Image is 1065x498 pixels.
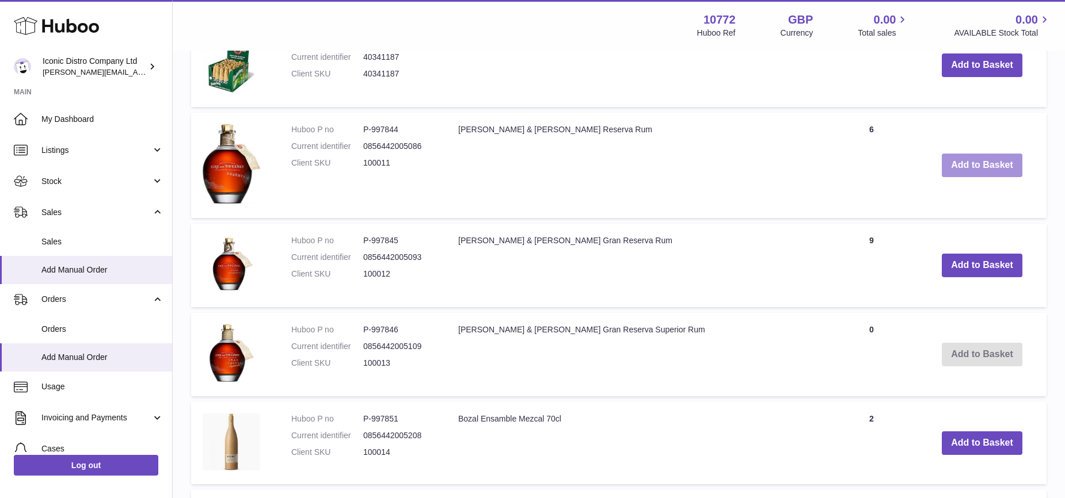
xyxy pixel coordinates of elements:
[291,413,363,424] dt: Huboo P no
[43,56,146,78] div: Iconic Distro Company Ltd
[291,324,363,335] dt: Huboo P no
[41,324,163,335] span: Orders
[291,430,363,441] dt: Current identifier
[447,24,826,107] td: [PERSON_NAME] 30 x 2cl
[363,324,435,335] dd: P-997846
[41,145,151,156] span: Listings
[41,381,163,392] span: Usage
[363,68,435,79] dd: 40341187
[363,124,435,135] dd: P-997844
[291,141,363,152] dt: Current identifier
[363,235,435,246] dd: P-997845
[41,294,151,305] span: Orders
[363,413,435,424] dd: P-997851
[203,413,260,470] img: Bozal Ensamble Mezcal 70cl
[291,252,363,263] dt: Current identifier
[788,12,813,28] strong: GBP
[41,443,163,454] span: Cases
[826,402,918,485] td: 2
[447,313,826,396] td: [PERSON_NAME] & [PERSON_NAME] Gran Reserva Superior Rum
[826,24,918,107] td: 8
[363,52,435,63] dd: 40341187
[447,402,826,485] td: Bozal Ensamble Mezcal 70cl
[203,324,260,382] img: Kirk & Sweeney Gran Reserva Superior Rum
[203,124,260,204] img: Kirk & Sweeney Reserva Rum
[447,113,826,218] td: [PERSON_NAME] & [PERSON_NAME] Reserva Rum
[203,35,260,93] img: Underberg 30 x 2cl
[858,12,909,39] a: 0.00 Total sales
[363,341,435,352] dd: 0856442005109
[291,341,363,352] dt: Current identifier
[291,447,363,458] dt: Client SKU
[14,455,158,476] a: Log out
[874,12,896,28] span: 0.00
[942,154,1022,177] button: Add to Basket
[826,113,918,218] td: 6
[14,58,31,75] img: paul@iconicdistro.com
[826,313,918,396] td: 0
[41,114,163,125] span: My Dashboard
[363,447,435,458] dd: 100014
[703,12,736,28] strong: 10772
[41,352,163,363] span: Add Manual Order
[363,358,435,369] dd: 100013
[1015,12,1038,28] span: 0.00
[363,269,435,279] dd: 100012
[291,158,363,168] dt: Client SKU
[858,28,909,39] span: Total sales
[291,124,363,135] dt: Huboo P no
[41,265,163,275] span: Add Manual Order
[41,207,151,218] span: Sales
[942,431,1022,455] button: Add to Basket
[291,269,363,279] dt: Client SKU
[954,12,1051,39] a: 0.00 AVAILABLE Stock Total
[291,52,363,63] dt: Current identifier
[826,224,918,307] td: 9
[291,358,363,369] dt: Client SKU
[363,141,435,152] dd: 0856442005086
[942,53,1022,77] button: Add to Basket
[291,235,363,246] dt: Huboo P no
[697,28,736,39] div: Huboo Ref
[363,252,435,263] dd: 0856442005093
[203,235,260,293] img: Kirk & Sweeney Gran Reserva Rum
[43,67,231,76] span: [PERSON_NAME][EMAIL_ADDRESS][DOMAIN_NAME]
[781,28,813,39] div: Currency
[363,430,435,441] dd: 0856442005208
[954,28,1051,39] span: AVAILABLE Stock Total
[363,158,435,168] dd: 100011
[41,412,151,423] span: Invoicing and Payments
[291,68,363,79] dt: Client SKU
[41,236,163,247] span: Sales
[942,254,1022,277] button: Add to Basket
[447,224,826,307] td: [PERSON_NAME] & [PERSON_NAME] Gran Reserva Rum
[41,176,151,187] span: Stock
